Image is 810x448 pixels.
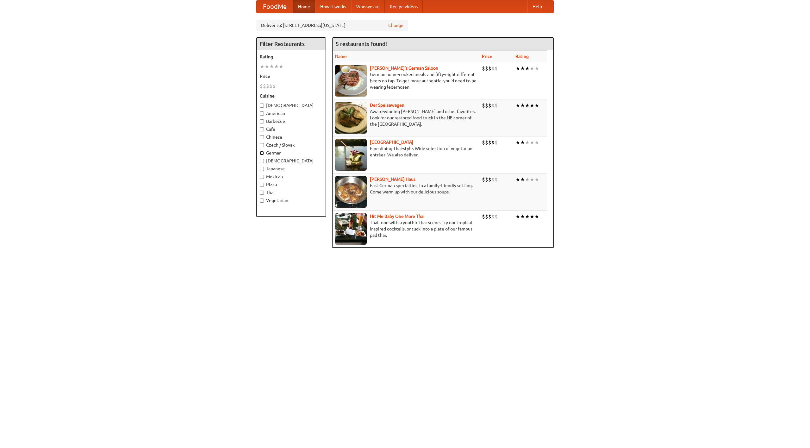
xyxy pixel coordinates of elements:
input: Thai [260,191,264,195]
li: $ [269,83,272,90]
input: Japanese [260,167,264,171]
label: Thai [260,189,322,196]
li: $ [491,139,495,146]
li: $ [488,176,491,183]
input: Czech / Slovak [260,143,264,147]
li: $ [485,139,488,146]
input: Barbecue [260,119,264,123]
li: ★ [260,63,265,70]
li: $ [260,83,263,90]
input: Cafe [260,127,264,131]
li: $ [488,102,491,109]
li: $ [485,176,488,183]
a: Recipe videos [385,0,423,13]
b: [GEOGRAPHIC_DATA] [370,140,413,145]
label: American [260,110,322,117]
li: $ [272,83,276,90]
li: ★ [265,63,269,70]
li: $ [491,176,495,183]
li: ★ [525,139,530,146]
img: esthers.jpg [335,65,367,97]
label: Czech / Slovak [260,142,322,148]
li: $ [491,213,495,220]
li: ★ [520,139,525,146]
label: Barbecue [260,118,322,124]
label: Chinese [260,134,322,140]
li: ★ [520,213,525,220]
h5: Cuisine [260,93,322,99]
li: $ [482,65,485,72]
li: $ [266,83,269,90]
li: ★ [520,102,525,109]
label: German [260,150,322,156]
a: Who we are [351,0,385,13]
li: $ [495,65,498,72]
li: $ [485,102,488,109]
li: $ [485,65,488,72]
li: ★ [534,213,539,220]
h4: Filter Restaurants [257,38,326,50]
input: Chinese [260,135,264,139]
p: East German specialties, in a family-friendly setting. Come warm up with our delicious soups. [335,182,477,195]
a: FoodMe [257,0,293,13]
li: $ [482,102,485,109]
img: babythai.jpg [335,213,367,245]
label: [DEMOGRAPHIC_DATA] [260,102,322,109]
b: [PERSON_NAME] Haus [370,177,415,182]
li: ★ [515,102,520,109]
input: Mexican [260,175,264,179]
li: ★ [530,176,534,183]
li: ★ [525,102,530,109]
li: $ [495,139,498,146]
li: $ [482,176,485,183]
li: ★ [525,176,530,183]
a: Rating [515,54,529,59]
li: $ [482,139,485,146]
img: satay.jpg [335,139,367,171]
div: Deliver to: [STREET_ADDRESS][US_STATE] [256,20,408,31]
h5: Price [260,73,322,79]
label: Vegetarian [260,197,322,204]
label: [DEMOGRAPHIC_DATA] [260,158,322,164]
li: ★ [534,102,539,109]
li: ★ [525,213,530,220]
li: $ [488,139,491,146]
li: ★ [534,176,539,183]
li: ★ [515,65,520,72]
label: Mexican [260,174,322,180]
li: ★ [279,63,283,70]
input: American [260,111,264,116]
a: How it works [315,0,351,13]
li: ★ [530,139,534,146]
a: Name [335,54,347,59]
li: ★ [525,65,530,72]
input: German [260,151,264,155]
b: Hit Me Baby One More Thai [370,214,425,219]
p: Fine dining Thai-style. Wide selection of vegetarian entrées. We also deliver. [335,145,477,158]
li: ★ [515,213,520,220]
label: Pizza [260,181,322,188]
p: German home-cooked meals and fifty-eight different beers on tap. To get more authentic, you'd nee... [335,71,477,90]
a: Der Speisewagen [370,103,404,108]
img: kohlhaus.jpg [335,176,367,208]
li: $ [263,83,266,90]
ng-pluralize: 5 restaurants found! [336,41,387,47]
label: Japanese [260,166,322,172]
li: $ [495,213,498,220]
input: [DEMOGRAPHIC_DATA] [260,159,264,163]
img: speisewagen.jpg [335,102,367,134]
input: Vegetarian [260,199,264,203]
li: ★ [515,176,520,183]
li: $ [485,213,488,220]
a: Home [293,0,315,13]
li: ★ [530,65,534,72]
input: [DEMOGRAPHIC_DATA] [260,104,264,108]
a: Help [527,0,547,13]
li: ★ [530,102,534,109]
li: $ [495,176,498,183]
li: ★ [530,213,534,220]
li: ★ [534,65,539,72]
a: Change [388,22,403,28]
li: $ [491,65,495,72]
